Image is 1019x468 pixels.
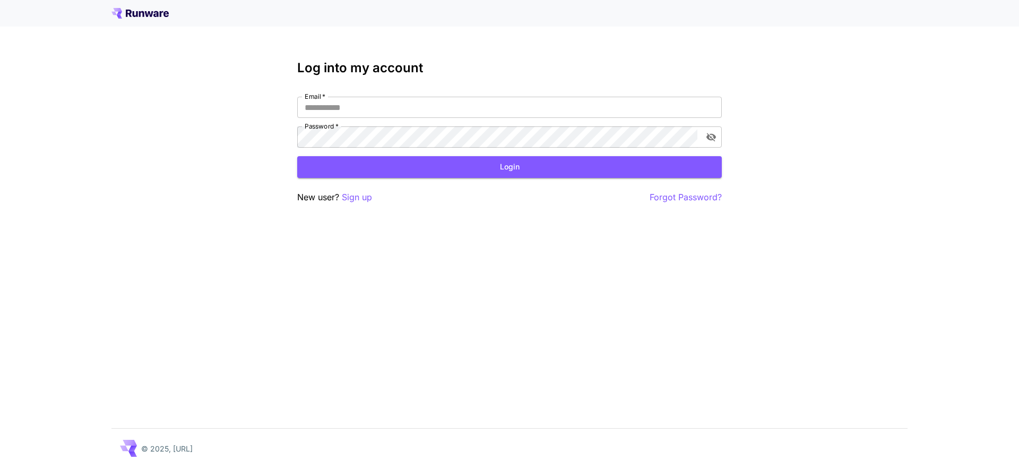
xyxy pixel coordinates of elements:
label: Password [305,122,339,131]
h3: Log into my account [297,61,722,75]
p: New user? [297,191,372,204]
button: Login [297,156,722,178]
button: Sign up [342,191,372,204]
button: Forgot Password? [650,191,722,204]
label: Email [305,92,325,101]
button: toggle password visibility [702,127,721,147]
p: © 2025, [URL] [141,443,193,454]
